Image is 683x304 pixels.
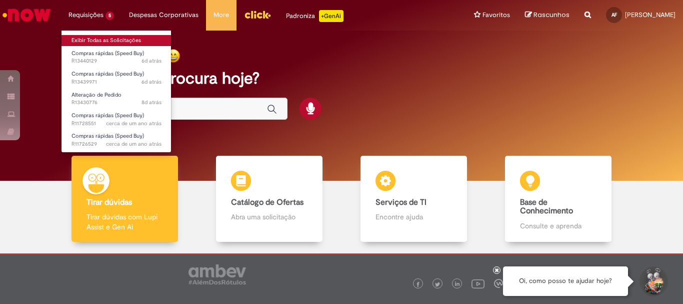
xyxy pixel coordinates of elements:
span: R11726529 [71,140,161,148]
h2: O que você procura hoje? [71,70,612,87]
span: 6d atrás [141,78,161,86]
span: [PERSON_NAME] [625,11,675,19]
span: cerca de um ano atrás [106,120,161,127]
div: Oi, como posso te ajudar hoje? [503,266,628,296]
a: Catálogo de Ofertas Abra uma solicitação [197,156,341,242]
span: Compras rápidas (Speed Buy) [71,132,144,140]
img: click_logo_yellow_360x200.png [244,7,271,22]
b: Tirar dúvidas [86,197,132,207]
img: logo_footer_youtube.png [471,277,484,290]
img: logo_footer_facebook.png [415,282,420,287]
span: More [213,10,229,20]
span: R11728551 [71,120,161,128]
time: 08/07/2024 14:20:46 [106,120,161,127]
img: logo_footer_ambev_rotulo_gray.png [188,264,246,284]
span: Compras rápidas (Speed Buy) [71,50,144,57]
img: logo_footer_twitter.png [435,282,440,287]
span: R13430776 [71,99,161,107]
span: Requisições [68,10,103,20]
p: Abra uma solicitação [231,212,307,222]
img: happy-face.png [166,49,180,63]
b: Catálogo de Ofertas [231,197,303,207]
span: AF [611,12,617,18]
span: Compras rápidas (Speed Buy) [71,112,144,119]
a: Base de Conhecimento Consulte e aprenda [486,156,630,242]
a: Aberto R13439971 : Compras rápidas (Speed Buy) [61,69,171,87]
a: Aberto R11726529 : Compras rápidas (Speed Buy) [61,131,171,149]
span: 8d atrás [141,99,161,106]
span: R13439971 [71,78,161,86]
a: Rascunhos [525,11,569,20]
span: Despesas Corporativas [129,10,198,20]
span: Rascunhos [533,10,569,20]
p: Consulte e aprenda [520,221,596,231]
b: Serviços de TI [375,197,426,207]
time: 20/08/2025 08:17:39 [141,99,161,106]
p: Encontre ajuda [375,212,451,222]
span: 6d atrás [141,57,161,65]
a: Aberto R11728551 : Compras rápidas (Speed Buy) [61,110,171,129]
img: logo_footer_linkedin.png [455,281,460,287]
span: cerca de um ano atrás [106,140,161,148]
span: 5 [105,12,114,20]
a: Aberto R13430776 : Alteração de Pedido [61,90,171,108]
time: 22/08/2025 13:49:57 [141,78,161,86]
button: Iniciar Conversa de Suporte [638,266,668,296]
a: Tirar dúvidas Tirar dúvidas com Lupi Assist e Gen Ai [52,156,197,242]
p: Tirar dúvidas com Lupi Assist e Gen Ai [86,212,162,232]
time: 08/07/2024 10:25:32 [106,140,161,148]
span: Favoritos [482,10,510,20]
p: +GenAi [319,10,343,22]
a: Aberto R13440129 : Compras rápidas (Speed Buy) [61,48,171,67]
span: Compras rápidas (Speed Buy) [71,70,144,78]
a: Exibir Todas as Solicitações [61,35,171,46]
a: Serviços de TI Encontre ajuda [341,156,486,242]
ul: Requisições [61,30,171,153]
div: Padroniza [286,10,343,22]
img: logo_footer_workplace.png [494,279,503,288]
span: Alteração de Pedido [71,91,121,99]
span: R13440129 [71,57,161,65]
time: 22/08/2025 14:25:02 [141,57,161,65]
img: ServiceNow [1,5,52,25]
b: Base de Conhecimento [520,197,573,216]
